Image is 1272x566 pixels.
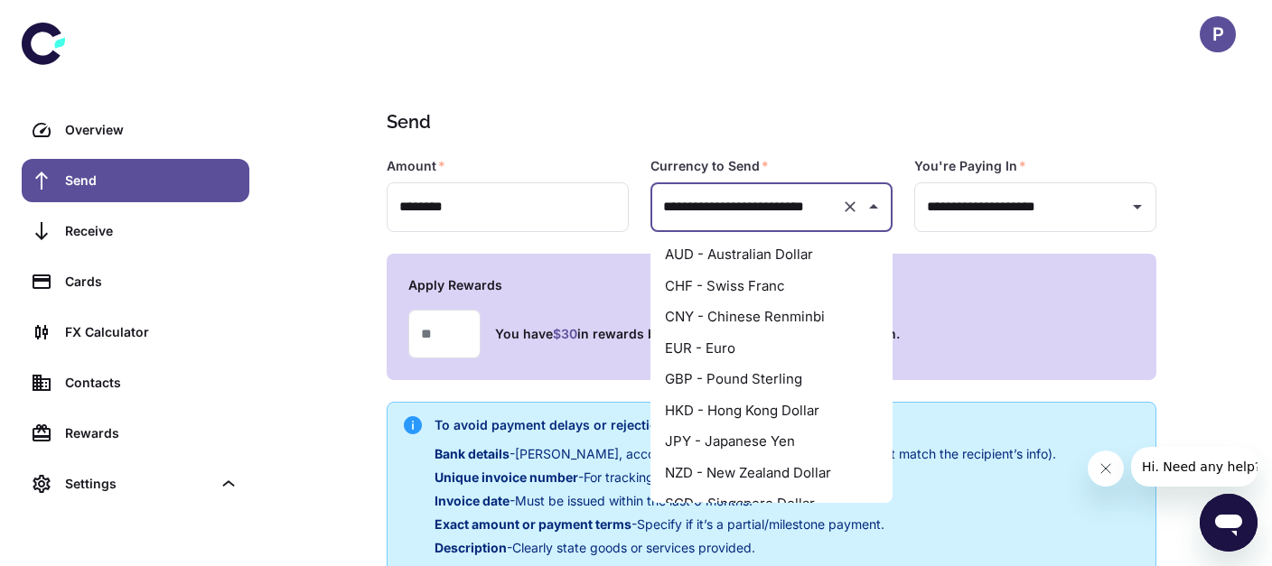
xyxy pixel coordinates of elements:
div: Settings [65,474,211,494]
a: FX Calculator [22,311,249,354]
iframe: Message from company [1131,447,1258,487]
h6: You have in rewards balance to use towards this transaction. [495,324,900,344]
li: SGD - Singapore Dollar [650,488,893,520]
label: You're Paying In [914,157,1026,175]
button: Close [861,194,886,219]
li: CHF - Swiss Franc [650,271,893,302]
label: Amount [387,157,445,175]
label: Currency to Send [650,157,769,175]
a: Receive [22,209,249,253]
div: Cards [65,272,238,292]
span: Invoice date [435,493,510,508]
li: JPY - Japanese Yen [650,426,893,458]
h1: Send [387,108,1149,135]
p: - For tracking and verification. [435,468,1056,487]
a: Send [22,159,249,202]
li: NZD - New Zealand Dollar [650,458,893,489]
button: Open [1125,194,1150,219]
h6: Apply Rewards [408,275,1135,295]
span: Description [435,540,507,555]
span: Unique invoice number [435,469,578,485]
a: $30 [553,326,577,341]
a: Rewards [22,412,249,455]
span: Hi. Need any help? [11,13,130,27]
div: Send [65,171,238,190]
p: - Clearly state goods or services provided. [435,538,1056,558]
h6: To avoid payment delays or rejections, ensure your invoice includes: [435,415,1056,435]
div: Overview [65,120,238,140]
span: Bank details [435,446,510,461]
button: P [1200,16,1236,52]
div: FX Calculator [65,322,238,342]
iframe: Button to launch messaging window [1200,494,1258,552]
li: AUD - Australian Dollar [650,239,893,271]
iframe: Close message [1088,450,1124,487]
a: Cards [22,260,249,303]
div: Contacts [65,373,238,393]
div: Settings [22,462,249,506]
li: HKD - Hong Kong Dollar [650,395,893,427]
p: - Specify if it’s a partial/milestone payment. [435,515,1056,534]
a: Contacts [22,361,249,404]
div: Receive [65,221,238,241]
li: CNY - Chinese Renminbi [650,302,893,333]
button: Clear [837,194,863,219]
li: GBP - Pound Sterling [650,364,893,395]
span: Exact amount or payment terms [435,516,631,532]
div: Rewards [65,423,238,443]
p: - [PERSON_NAME], account number, bank name & address (must match the recipient’s info). [435,444,1056,464]
li: EUR - Euro [650,333,893,365]
p: - Must be issued within the last 6 months. [435,491,1056,511]
a: Overview [22,108,249,152]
